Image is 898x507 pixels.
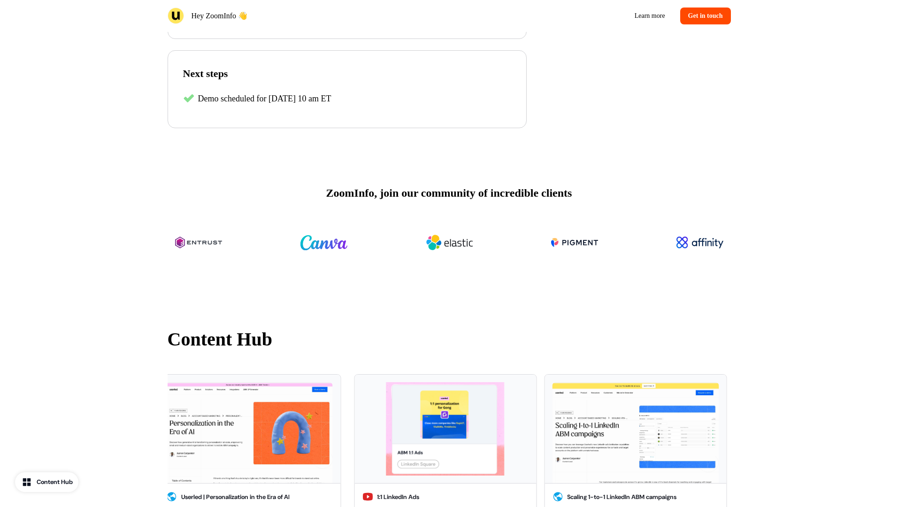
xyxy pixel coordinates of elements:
img: Scaling 1-to-1 LinkedIn ABM campaigns [552,382,719,484]
img: Userled | Personalization in the Era of AI [166,382,333,484]
img: 1:1 LinkedIn Ads [362,382,529,476]
button: Content Hub [15,472,78,492]
div: Content Hub [37,477,73,487]
a: Learn more [627,8,673,24]
p: ZoomInfo, join our community of incredible clients [326,184,572,201]
p: Content Hub [168,325,731,353]
p: Demo scheduled for [DATE] 10 am ET [198,92,331,105]
div: Userled | Personalization in the Era of AI [181,492,290,502]
div: Scaling 1-to-1 LinkedIn ABM campaigns [567,492,676,502]
p: Next steps [183,66,511,81]
div: 1:1 LinkedIn Ads [377,492,419,502]
p: Hey ZoomInfo 👋 [192,10,248,22]
a: Get in touch [680,8,731,24]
